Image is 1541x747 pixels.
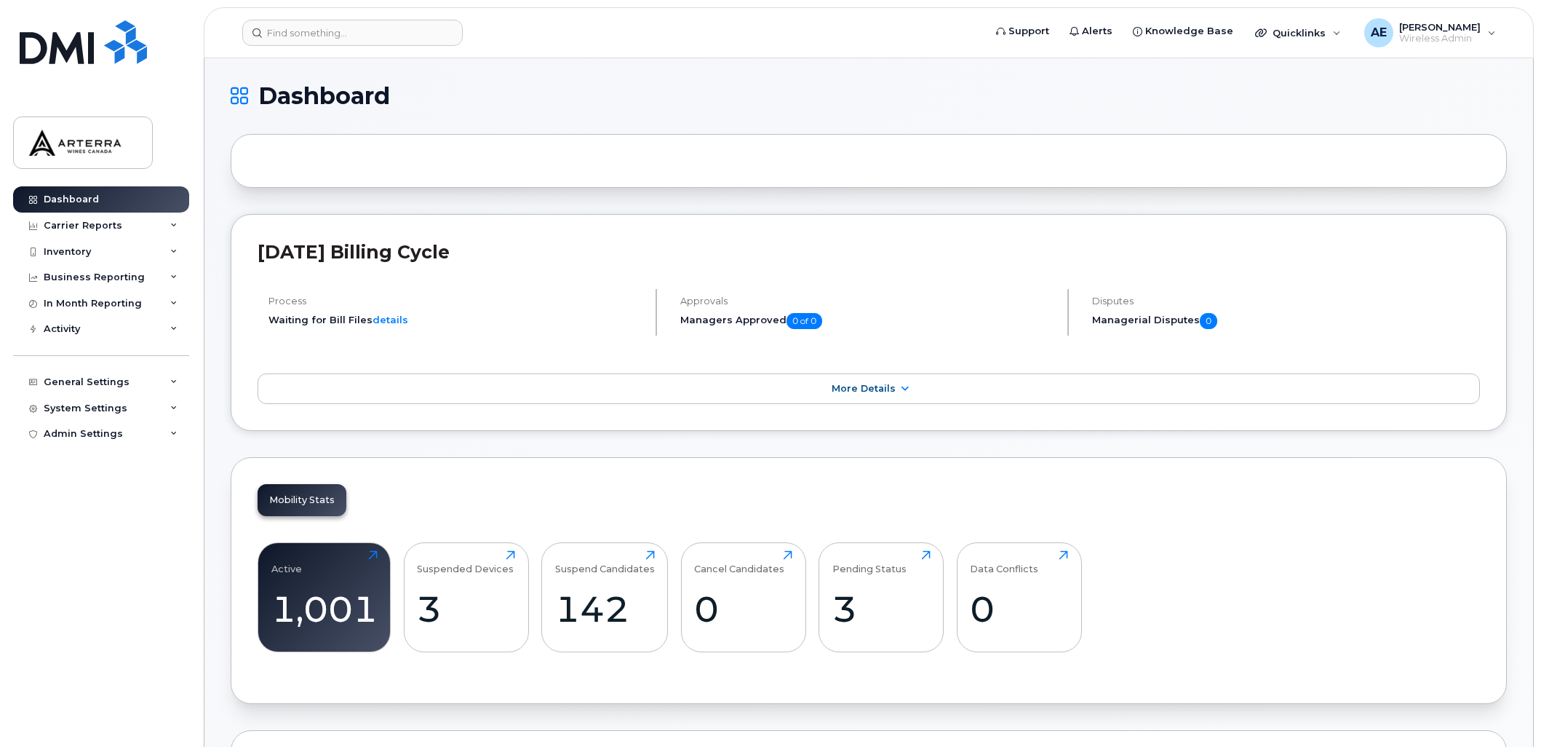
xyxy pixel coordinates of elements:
[832,550,907,574] div: Pending Status
[373,314,408,325] a: details
[417,550,515,644] a: Suspended Devices3
[832,588,931,631] div: 3
[555,588,655,631] div: 142
[268,296,643,307] h4: Process
[1092,313,1480,329] h5: Managerial Disputes
[258,85,390,107] span: Dashboard
[271,588,378,631] div: 1,001
[694,550,784,574] div: Cancel Candidates
[258,241,1480,263] h2: [DATE] Billing Cycle
[832,383,896,394] span: More Details
[555,550,655,644] a: Suspend Candidates142
[832,550,931,644] a: Pending Status3
[417,550,514,574] div: Suspended Devices
[970,550,1038,574] div: Data Conflicts
[555,550,655,574] div: Suspend Candidates
[694,588,792,631] div: 0
[680,313,1055,329] h5: Managers Approved
[1200,313,1217,329] span: 0
[268,313,643,327] li: Waiting for Bill Files
[787,313,822,329] span: 0 of 0
[680,296,1055,307] h4: Approvals
[694,550,792,644] a: Cancel Candidates0
[970,550,1068,644] a: Data Conflicts0
[970,588,1068,631] div: 0
[271,550,302,574] div: Active
[271,550,378,644] a: Active1,001
[417,588,515,631] div: 3
[1092,296,1480,307] h4: Disputes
